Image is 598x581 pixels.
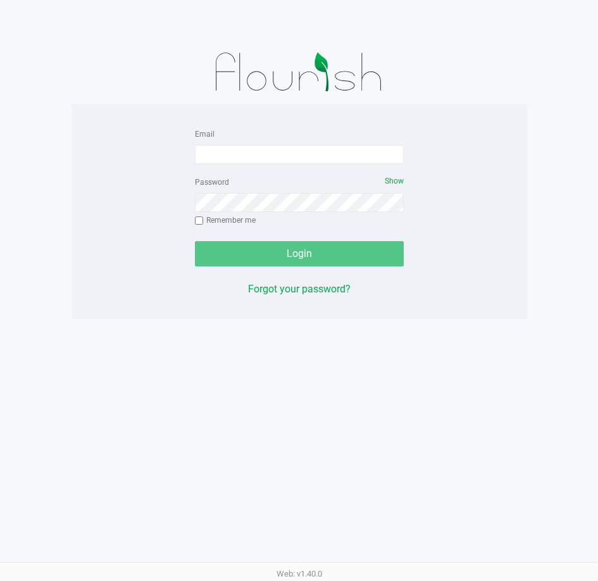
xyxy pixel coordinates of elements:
[195,215,256,226] label: Remember me
[385,177,404,185] span: Show
[277,569,322,578] span: Web: v1.40.0
[248,282,351,297] button: Forgot your password?
[195,128,215,140] label: Email
[195,216,204,225] input: Remember me
[195,177,229,188] label: Password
